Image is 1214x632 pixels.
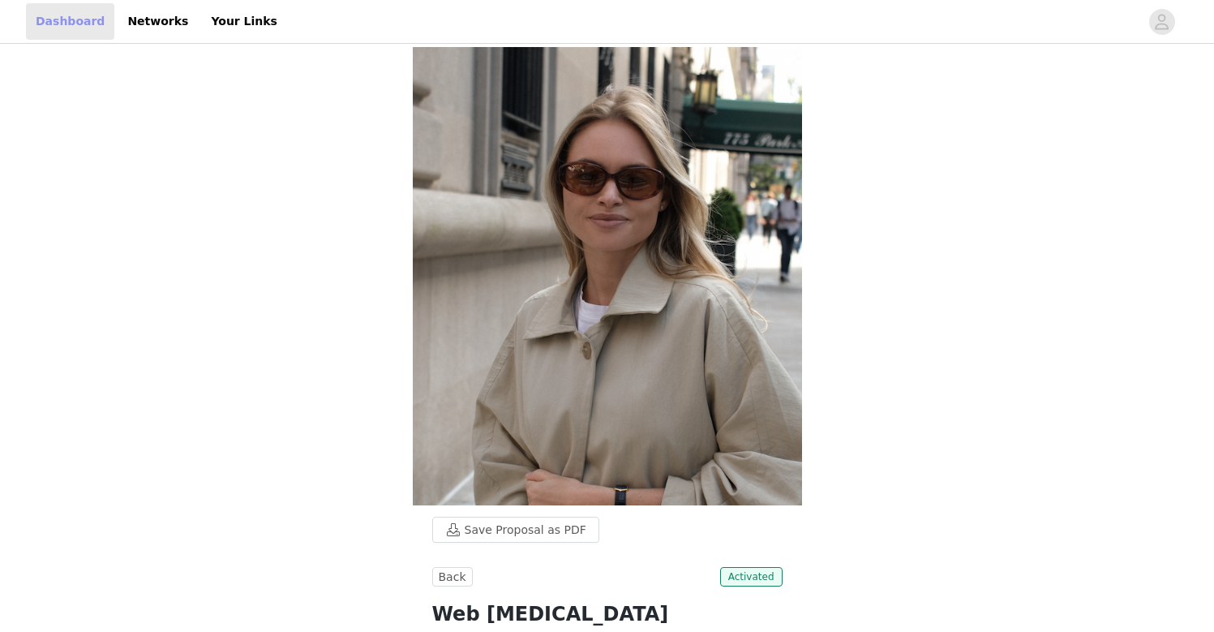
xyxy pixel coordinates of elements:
span: Activated [720,567,783,587]
button: Save Proposal as PDF [432,517,599,543]
img: campaign image [413,47,802,505]
h1: Web [MEDICAL_DATA] [432,600,783,629]
div: avatar [1154,9,1169,35]
button: Back [432,567,473,587]
a: Networks [118,3,198,40]
a: Dashboard [26,3,114,40]
a: Your Links [201,3,287,40]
